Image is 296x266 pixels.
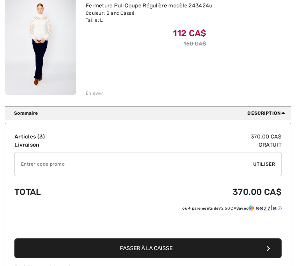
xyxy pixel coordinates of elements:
span: Utiliser [253,161,275,168]
span: Passer à la caisse [120,245,173,252]
div: Sommaire [14,110,288,117]
iframe: PayPal-paypal [14,215,282,236]
td: Livraison [14,141,117,149]
button: Passer à la caisse [14,238,282,258]
td: Articles ( ) [14,133,117,141]
s: 160 CA$ [183,40,206,47]
td: 370.00 CA$ [117,179,282,205]
input: Code promo [15,152,253,176]
div: ou 4 paiements de92.50 CA$avecSezzle Cliquez pour en savoir plus sur Sezzle [14,205,282,215]
span: 92.50 CA$ [218,206,239,211]
div: Enlever [86,90,103,97]
img: Sezzle [248,205,277,212]
td: Gratuit [117,141,282,149]
div: Couleur: Blanc Cassé Taille: L [86,10,213,24]
span: Description [247,110,288,117]
span: 3 [39,133,43,140]
a: Fermeture Pull Coupe Régulière modèle 243424u [86,2,213,9]
span: 112 CA$ [173,28,206,38]
div: ou 4 paiements de avec [182,205,282,212]
td: Total [14,179,117,205]
td: 370.00 CA$ [117,133,282,141]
